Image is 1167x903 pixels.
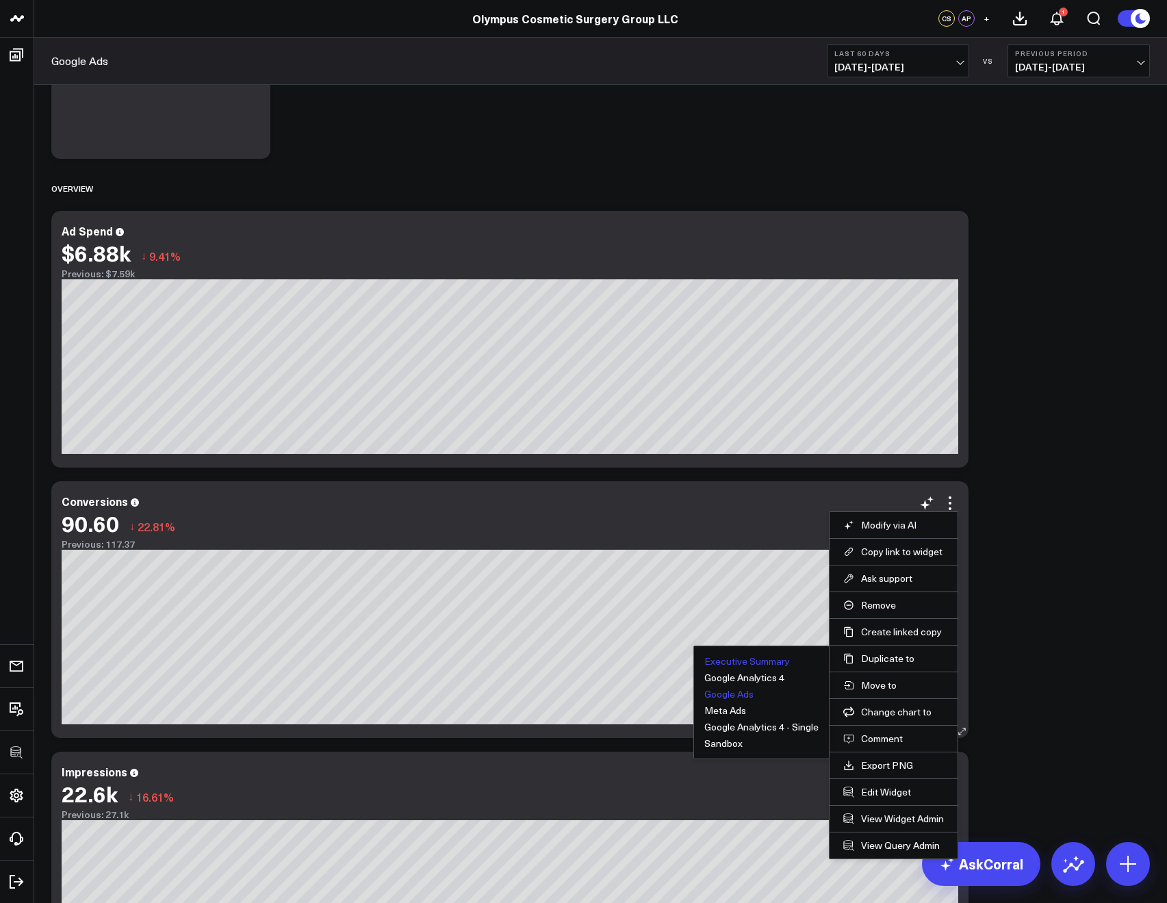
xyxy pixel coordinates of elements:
div: Previous: 117.37 [62,539,958,550]
div: Conversions [62,494,128,509]
button: Last 60 Days[DATE]-[DATE] [827,44,969,77]
span: ↓ [141,247,146,265]
div: 90.60 [62,511,119,535]
button: Remove [843,599,944,611]
b: Previous Period [1015,49,1142,58]
button: Create linked copy [843,626,944,638]
a: Olympus Cosmetic Surgery Group LLC [472,11,678,26]
span: 9.41% [149,249,181,264]
button: Previous Period[DATE]-[DATE] [1008,44,1150,77]
a: View Widget Admin [843,813,944,825]
button: Sandbox [704,739,743,748]
a: AskCorral [922,842,1040,886]
button: Comment [843,733,944,745]
div: Overview [51,173,93,204]
span: [DATE] - [DATE] [1015,62,1142,73]
button: Google Ads [704,689,754,699]
div: Impressions [62,764,127,779]
span: ↓ [129,518,135,535]
div: 1 [1059,8,1068,16]
div: Previous: $7.59k [62,268,958,279]
div: $6.88k [62,240,131,265]
span: 22.81% [138,519,175,534]
div: AP [958,10,975,27]
a: Export PNG [843,759,944,772]
button: + [978,10,995,27]
button: Executive Summary [704,657,790,666]
div: Ad Spend [62,223,113,238]
span: + [984,14,990,23]
div: 22.6k [62,781,118,806]
div: CS [938,10,955,27]
b: Last 60 Days [834,49,962,58]
span: 16.61% [136,789,174,804]
div: VS [976,57,1001,65]
button: Google Analytics 4 - Single [704,722,819,732]
button: Google Analytics 4 [704,673,784,683]
a: View Query Admin [843,839,944,852]
button: Move to [843,679,944,691]
div: Previous: 27.1k [62,809,958,820]
button: Duplicate to [843,652,944,665]
span: ↓ [128,788,133,806]
button: Edit Widget [843,786,944,798]
button: Copy link to widget [843,546,944,558]
button: Modify via AI [843,519,944,531]
button: Ask support [843,572,944,585]
button: Change chart to [843,706,944,718]
button: Meta Ads [704,706,746,715]
a: Google Ads [51,53,108,68]
span: [DATE] - [DATE] [834,62,962,73]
